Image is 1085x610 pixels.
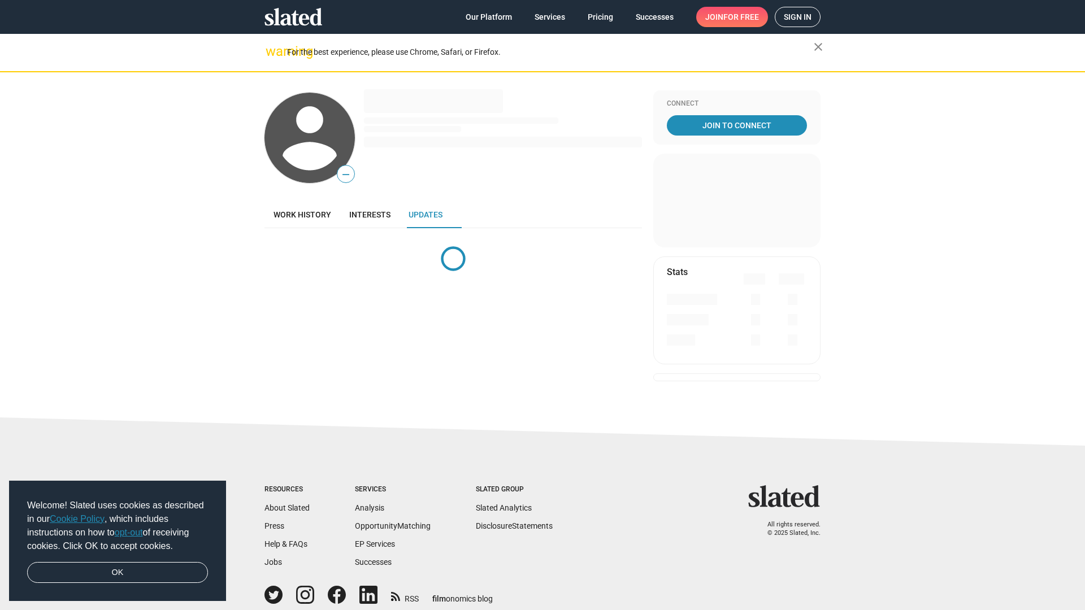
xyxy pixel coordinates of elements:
span: Our Platform [466,7,512,27]
a: RSS [391,587,419,604]
a: Interests [340,201,400,228]
span: Updates [409,210,442,219]
a: EP Services [355,539,395,548]
a: OpportunityMatching [355,521,431,530]
span: for free [723,7,759,27]
span: Successes [636,7,674,27]
div: Resources [264,485,310,494]
p: All rights reserved. © 2025 Slated, Inc. [756,521,821,537]
div: For the best experience, please use Chrome, Safari, or Firefox. [287,45,814,60]
div: Connect [667,99,807,108]
a: Slated Analytics [476,503,532,512]
a: Successes [355,557,392,567]
span: Work history [274,210,331,219]
span: — [337,167,354,182]
a: filmonomics blog [432,585,493,604]
mat-card-title: Stats [667,266,688,278]
a: Press [264,521,284,530]
a: Work history [264,201,340,228]
a: Services [526,7,574,27]
a: Joinfor free [696,7,768,27]
a: dismiss cookie message [27,562,208,583]
a: Our Platform [457,7,521,27]
a: Cookie Policy [50,514,105,524]
span: Services [535,7,565,27]
div: cookieconsent [9,481,226,602]
div: Services [355,485,431,494]
a: Pricing [579,7,622,27]
a: Join To Connect [667,115,807,136]
span: film [432,594,446,603]
a: Successes [627,7,683,27]
mat-icon: warning [266,45,279,58]
a: Help & FAQs [264,539,307,548]
mat-icon: close [811,40,825,54]
span: Join [705,7,759,27]
a: Jobs [264,557,282,567]
a: About Slated [264,503,310,512]
a: Analysis [355,503,384,512]
a: opt-out [115,528,143,537]
a: Sign in [775,7,821,27]
span: Interests [349,210,390,219]
a: Updates [400,201,452,228]
div: Slated Group [476,485,553,494]
span: Sign in [784,7,811,27]
span: Join To Connect [669,115,805,136]
span: Welcome! Slated uses cookies as described in our , which includes instructions on how to of recei... [27,499,208,553]
span: Pricing [588,7,613,27]
a: DisclosureStatements [476,521,553,530]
